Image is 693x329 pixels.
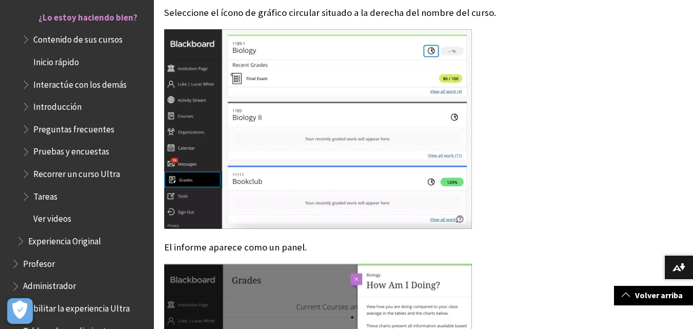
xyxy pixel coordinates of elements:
[164,29,472,229] img: Image of the base navigation, with the Grades tab highlighted on the left, and the pie chart icon...
[33,98,82,112] span: Introducción
[33,31,123,45] span: Contenido de sus cursos
[164,6,531,20] p: Seleccione el ícono de gráfico circular situado a la derecha del nombre del curso.
[38,9,137,23] span: ¿Lo estoy haciendo bien?
[7,298,33,324] button: Abrir preferencias
[33,188,57,202] span: Tareas
[23,255,55,269] span: Profesor
[164,241,531,254] p: El informe aparece como un panel.
[33,210,71,224] span: Ver videos
[23,300,130,314] span: Habilitar la experiencia Ultra
[23,278,76,292] span: Administrador
[33,53,79,67] span: Inicio rápido
[33,143,109,157] span: Pruebas y encuestas
[33,121,114,134] span: Preguntas frecuentes
[33,76,127,90] span: Interactúe con los demás
[33,165,120,179] span: Recorrer un curso Ultra
[614,286,693,305] a: Volver arriba
[28,233,101,246] span: Experiencia Original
